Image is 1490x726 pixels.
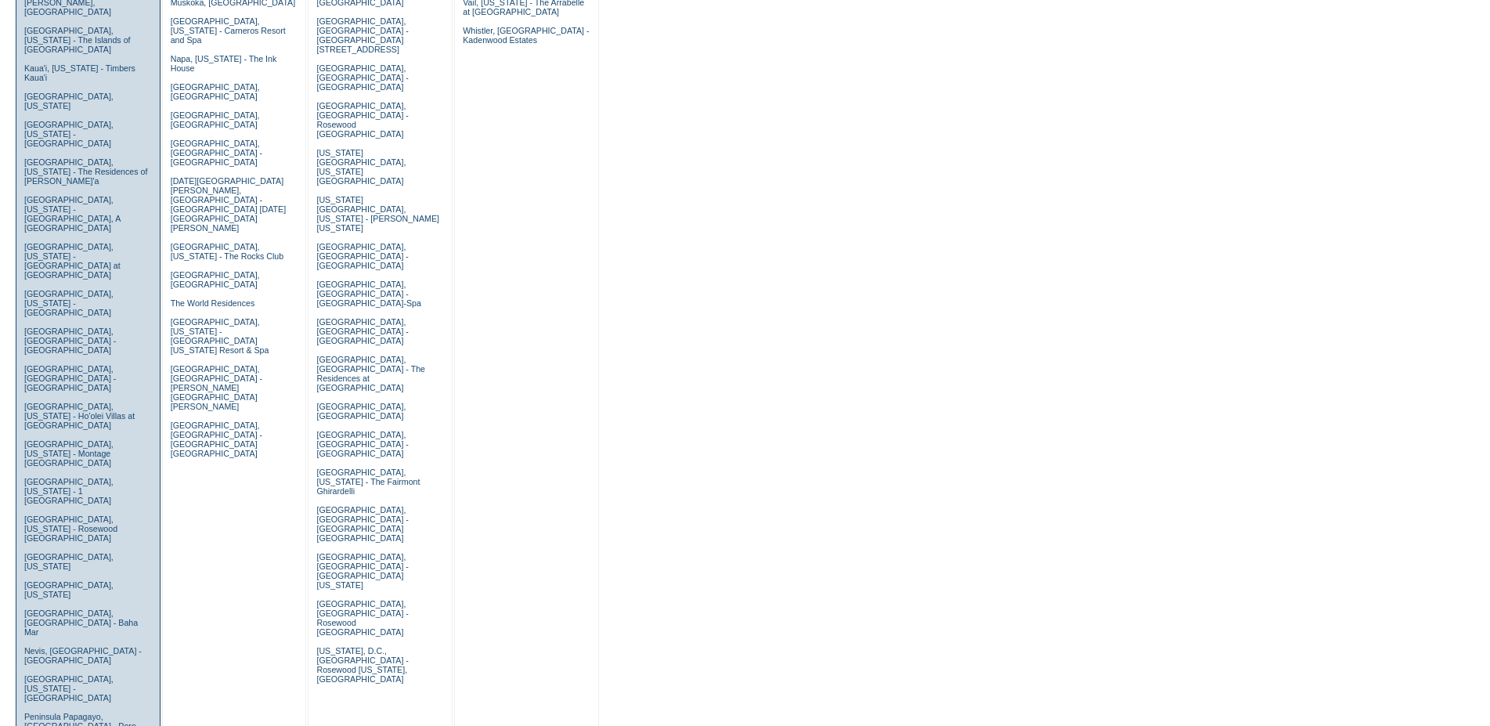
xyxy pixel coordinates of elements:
a: [GEOGRAPHIC_DATA], [US_STATE] - Carneros Resort and Spa [171,16,286,45]
a: [GEOGRAPHIC_DATA], [GEOGRAPHIC_DATA] - The Residences at [GEOGRAPHIC_DATA] [316,355,425,392]
a: [GEOGRAPHIC_DATA], [GEOGRAPHIC_DATA] [171,110,260,129]
a: [GEOGRAPHIC_DATA], [US_STATE] - 1 [GEOGRAPHIC_DATA] [24,477,114,505]
a: [GEOGRAPHIC_DATA], [GEOGRAPHIC_DATA] - Baha Mar [24,609,138,637]
a: [GEOGRAPHIC_DATA], [GEOGRAPHIC_DATA] [316,402,406,421]
a: [GEOGRAPHIC_DATA], [GEOGRAPHIC_DATA] - [GEOGRAPHIC_DATA] [24,364,116,392]
a: [US_STATE], D.C., [GEOGRAPHIC_DATA] - Rosewood [US_STATE], [GEOGRAPHIC_DATA] [316,646,408,684]
a: [GEOGRAPHIC_DATA], [GEOGRAPHIC_DATA] - [GEOGRAPHIC_DATA] [316,430,408,458]
a: Napa, [US_STATE] - The Ink House [171,54,277,73]
a: [GEOGRAPHIC_DATA], [US_STATE] - Ho'olei Villas at [GEOGRAPHIC_DATA] [24,402,135,430]
a: [GEOGRAPHIC_DATA], [US_STATE] - Montage [GEOGRAPHIC_DATA] [24,439,114,468]
a: [GEOGRAPHIC_DATA], [GEOGRAPHIC_DATA] - [PERSON_NAME][GEOGRAPHIC_DATA][PERSON_NAME] [171,364,262,411]
a: [GEOGRAPHIC_DATA], [GEOGRAPHIC_DATA] - [GEOGRAPHIC_DATA] [316,242,408,270]
a: The World Residences [171,298,255,308]
a: [GEOGRAPHIC_DATA], [GEOGRAPHIC_DATA] [171,82,260,101]
a: [GEOGRAPHIC_DATA], [US_STATE] [24,92,114,110]
a: [GEOGRAPHIC_DATA], [GEOGRAPHIC_DATA] [171,270,260,289]
a: [GEOGRAPHIC_DATA], [US_STATE] [24,552,114,571]
a: [GEOGRAPHIC_DATA], [GEOGRAPHIC_DATA] - Rosewood [GEOGRAPHIC_DATA] [316,101,408,139]
a: [GEOGRAPHIC_DATA], [US_STATE] - The Fairmont Ghirardelli [316,468,420,496]
a: [GEOGRAPHIC_DATA], [GEOGRAPHIC_DATA] - [GEOGRAPHIC_DATA] [24,327,116,355]
a: [GEOGRAPHIC_DATA], [US_STATE] - [GEOGRAPHIC_DATA] at [GEOGRAPHIC_DATA] [24,242,121,280]
a: [GEOGRAPHIC_DATA], [GEOGRAPHIC_DATA] - [GEOGRAPHIC_DATA] [GEOGRAPHIC_DATA] [316,505,408,543]
a: [GEOGRAPHIC_DATA], [US_STATE] - The Residences of [PERSON_NAME]'a [24,157,148,186]
a: [GEOGRAPHIC_DATA], [US_STATE] - The Rocks Club [171,242,284,261]
a: [DATE][GEOGRAPHIC_DATA][PERSON_NAME], [GEOGRAPHIC_DATA] - [GEOGRAPHIC_DATA] [DATE][GEOGRAPHIC_DAT... [171,176,286,233]
a: [GEOGRAPHIC_DATA], [US_STATE] [24,580,114,599]
a: [GEOGRAPHIC_DATA], [GEOGRAPHIC_DATA] - [GEOGRAPHIC_DATA] [316,63,408,92]
a: [GEOGRAPHIC_DATA], [US_STATE] - [GEOGRAPHIC_DATA], A [GEOGRAPHIC_DATA] [24,195,121,233]
a: [US_STATE][GEOGRAPHIC_DATA], [US_STATE] - [PERSON_NAME] [US_STATE] [316,195,439,233]
a: Whistler, [GEOGRAPHIC_DATA] - Kadenwood Estates [463,26,589,45]
a: [GEOGRAPHIC_DATA], [US_STATE] - [GEOGRAPHIC_DATA] [24,674,114,703]
a: [GEOGRAPHIC_DATA], [GEOGRAPHIC_DATA] - [GEOGRAPHIC_DATA] [GEOGRAPHIC_DATA] [171,421,262,458]
a: [GEOGRAPHIC_DATA], [GEOGRAPHIC_DATA] - Rosewood [GEOGRAPHIC_DATA] [316,599,408,637]
a: [GEOGRAPHIC_DATA], [GEOGRAPHIC_DATA] - [GEOGRAPHIC_DATA]-Spa [316,280,420,308]
a: [GEOGRAPHIC_DATA], [US_STATE] - [GEOGRAPHIC_DATA] [US_STATE] Resort & Spa [171,317,269,355]
a: [GEOGRAPHIC_DATA], [US_STATE] - [GEOGRAPHIC_DATA] [24,120,114,148]
a: Kaua'i, [US_STATE] - Timbers Kaua'i [24,63,135,82]
a: [GEOGRAPHIC_DATA], [GEOGRAPHIC_DATA] - [GEOGRAPHIC_DATA] [316,317,408,345]
a: [GEOGRAPHIC_DATA], [US_STATE] - Rosewood [GEOGRAPHIC_DATA] [24,515,117,543]
a: [GEOGRAPHIC_DATA], [US_STATE] - The Islands of [GEOGRAPHIC_DATA] [24,26,131,54]
a: [GEOGRAPHIC_DATA], [GEOGRAPHIC_DATA] - [GEOGRAPHIC_DATA] [171,139,262,167]
a: Nevis, [GEOGRAPHIC_DATA] - [GEOGRAPHIC_DATA] [24,646,142,665]
a: [GEOGRAPHIC_DATA], [GEOGRAPHIC_DATA] - [GEOGRAPHIC_DATA][STREET_ADDRESS] [316,16,408,54]
a: [US_STATE][GEOGRAPHIC_DATA], [US_STATE][GEOGRAPHIC_DATA] [316,148,406,186]
a: [GEOGRAPHIC_DATA], [US_STATE] - [GEOGRAPHIC_DATA] [24,289,114,317]
a: [GEOGRAPHIC_DATA], [GEOGRAPHIC_DATA] - [GEOGRAPHIC_DATA] [US_STATE] [316,552,408,590]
